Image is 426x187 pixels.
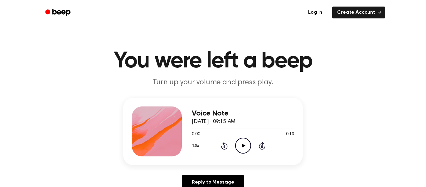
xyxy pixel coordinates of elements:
p: Turn up your volume and press play. [93,77,333,88]
a: Beep [41,7,76,19]
a: Create Account [332,7,385,18]
button: 1.0x [192,140,201,151]
span: [DATE] · 09:15 AM [192,119,235,125]
a: Log in [302,5,328,20]
span: 0:13 [286,131,294,138]
span: 0:00 [192,131,200,138]
h3: Voice Note [192,109,294,118]
h1: You were left a beep [53,50,373,72]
